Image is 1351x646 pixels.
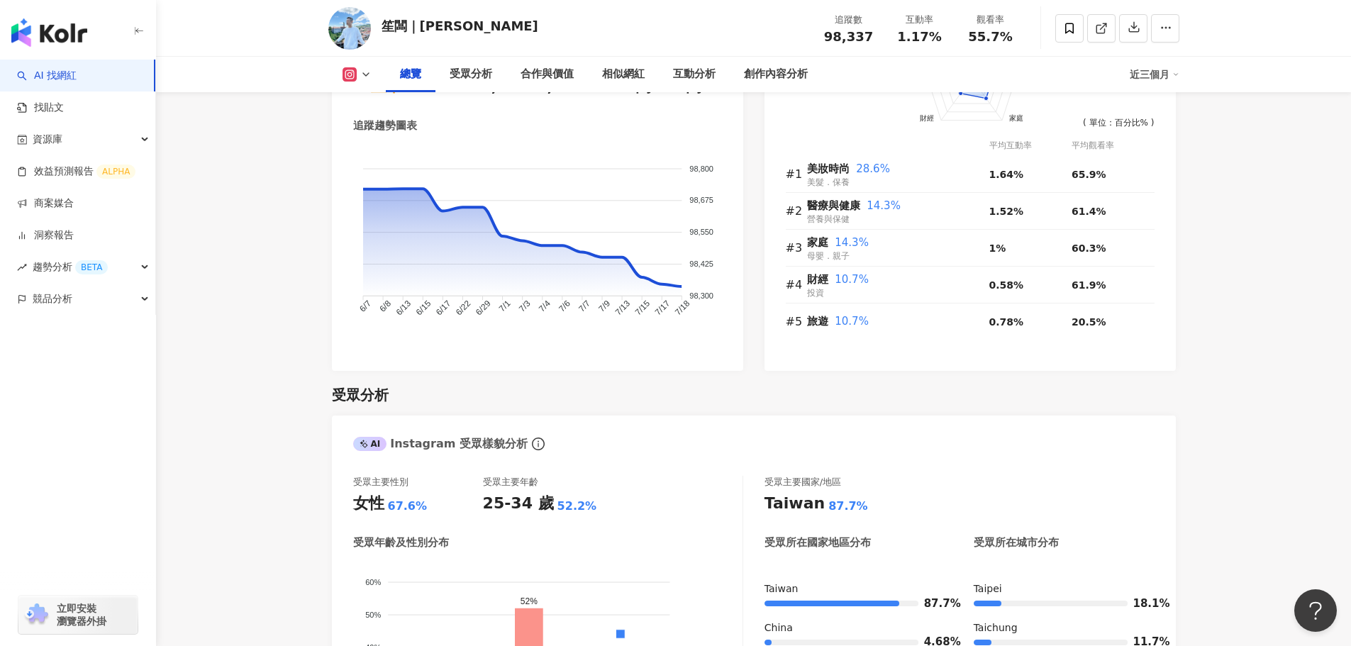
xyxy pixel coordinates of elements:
[353,437,387,451] div: AI
[577,299,592,314] tspan: 7/7
[483,493,554,515] div: 25-34 歲
[807,199,860,212] span: 醫療與健康
[807,315,828,328] span: 旅遊
[989,279,1024,291] span: 0.58%
[786,313,807,330] div: #5
[394,299,413,318] tspan: 6/13
[893,13,947,27] div: 互動率
[75,260,108,274] div: BETA
[920,114,934,122] text: 財經
[382,17,538,35] div: 笙闆｜[PERSON_NAME]
[835,315,869,328] span: 10.7%
[786,165,807,183] div: #1
[989,206,1024,217] span: 1.52%
[807,162,850,175] span: 美妝時尚
[1072,279,1106,291] span: 61.9%
[17,228,74,243] a: 洞察報告
[353,493,384,515] div: 女性
[357,299,373,314] tspan: 6/7
[974,621,1155,635] div: Taichung
[673,66,716,83] div: 互動分析
[765,582,945,596] div: Taiwan
[807,214,850,224] span: 營養與保健
[633,299,652,318] tspan: 7/15
[689,260,713,269] tspan: 98,425
[807,273,828,286] span: 財經
[989,169,1024,180] span: 1.64%
[974,535,1059,550] div: 受眾所在城市分布
[924,598,945,609] span: 87.7%
[433,299,452,318] tspan: 6/17
[537,299,552,314] tspan: 7/4
[807,288,824,298] span: 投資
[332,385,389,405] div: 受眾分析
[613,299,632,318] tspan: 7/13
[1072,243,1106,254] span: 60.3%
[652,299,672,318] tspan: 7/17
[786,239,807,257] div: #3
[11,18,87,47] img: logo
[989,139,1072,152] div: 平均互動率
[835,273,869,286] span: 10.7%
[353,436,528,452] div: Instagram 受眾樣貌分析
[744,66,808,83] div: 創作內容分析
[496,299,512,314] tspan: 7/1
[450,66,492,83] div: 受眾分析
[328,7,371,50] img: KOL Avatar
[689,196,713,205] tspan: 98,675
[400,66,421,83] div: 總覽
[17,101,64,115] a: 找貼文
[765,493,825,515] div: Taiwan
[474,299,493,318] tspan: 6/29
[17,165,135,179] a: 效益預測報告ALPHA
[602,66,645,83] div: 相似網紅
[23,603,50,626] img: chrome extension
[483,476,538,489] div: 受眾主要年齡
[353,535,449,550] div: 受眾年齡及性別分布
[353,118,417,133] div: 追蹤趨勢圖表
[33,283,72,315] span: 競品分析
[516,299,532,314] tspan: 7/3
[765,621,945,635] div: China
[689,291,713,300] tspan: 98,300
[786,202,807,220] div: #2
[689,228,713,237] tspan: 98,550
[1008,114,1023,122] text: 家庭
[856,162,890,175] span: 28.6%
[689,165,713,173] tspan: 98,800
[968,30,1012,44] span: 55.7%
[974,582,1155,596] div: Taipei
[765,535,871,550] div: 受眾所在國家地區分布
[672,299,691,318] tspan: 7/18
[557,499,597,514] div: 52.2%
[18,596,138,634] a: chrome extension立即安裝 瀏覽器外掛
[897,30,941,44] span: 1.17%
[964,13,1018,27] div: 觀看率
[353,476,408,489] div: 受眾主要性別
[1130,63,1179,86] div: 近三個月
[807,177,850,187] span: 美髮．保養
[57,602,106,628] span: 立即安裝 瀏覽器外掛
[33,123,62,155] span: 資源庫
[377,299,393,314] tspan: 6/8
[388,499,428,514] div: 67.6%
[835,236,869,249] span: 14.3%
[1072,169,1106,180] span: 65.9%
[557,299,572,314] tspan: 7/6
[365,578,381,586] tspan: 60%
[453,299,472,318] tspan: 6/22
[765,476,841,489] div: 受眾主要國家/地區
[1072,139,1155,152] div: 平均觀看率
[1072,316,1106,328] span: 20.5%
[989,316,1024,328] span: 0.78%
[786,276,807,294] div: #4
[596,299,612,314] tspan: 7/9
[33,251,108,283] span: 趨勢分析
[1133,598,1155,609] span: 18.1%
[1072,206,1106,217] span: 61.4%
[365,611,381,619] tspan: 50%
[822,13,876,27] div: 追蹤數
[867,199,901,212] span: 14.3%
[1294,589,1337,632] iframe: Help Scout Beacon - Open
[17,262,27,272] span: rise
